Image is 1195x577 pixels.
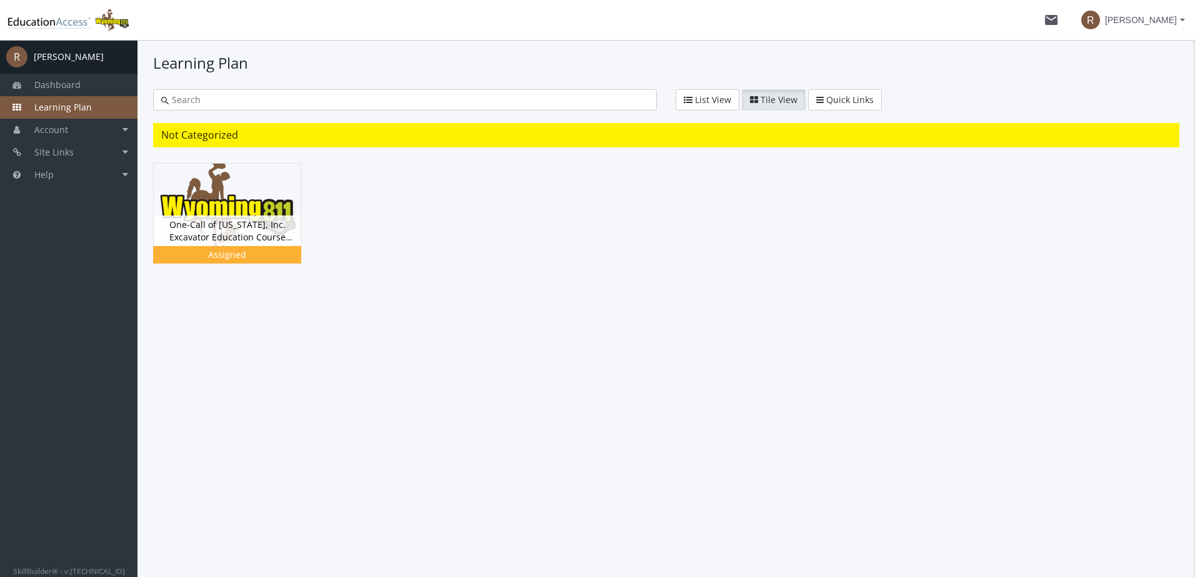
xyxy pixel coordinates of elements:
span: [PERSON_NAME] [1105,9,1177,31]
input: Search [169,94,649,106]
span: Account [34,124,68,136]
span: List View [695,94,731,106]
div: One-Call of [US_STATE], Inc. Excavator Education Course Version 5.0 [154,215,301,246]
span: Site Links [34,146,74,158]
span: Not Categorized [161,128,238,142]
div: Assigned [156,249,299,261]
span: R [6,46,27,67]
h1: Learning Plan [153,52,1179,74]
span: Help [34,169,54,180]
small: SkillBuilder® - v.[TECHNICAL_ID] [13,566,125,576]
span: Tile View [761,94,797,106]
span: R [1081,11,1100,29]
span: Quick Links [826,94,874,106]
div: [PERSON_NAME] [34,51,104,63]
mat-icon: mail [1044,12,1059,27]
div: One-Call of [US_STATE], Inc. Excavator Education Course Version 5.0 [153,163,320,282]
span: Learning Plan [34,101,92,113]
span: Dashboard [34,79,81,91]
